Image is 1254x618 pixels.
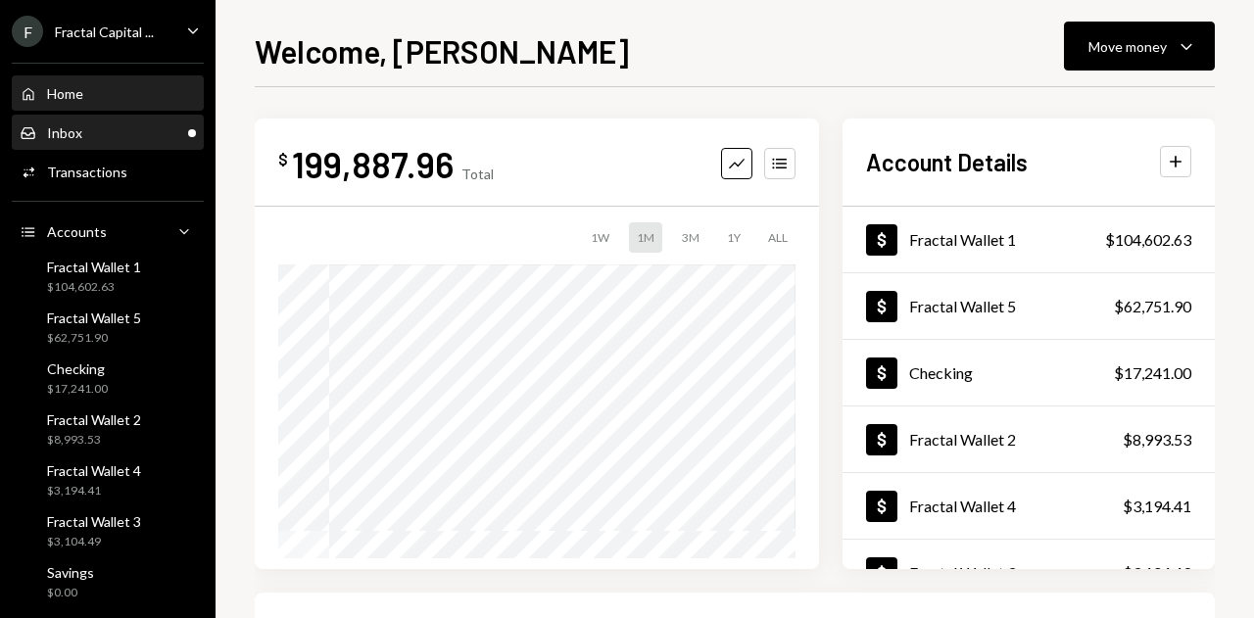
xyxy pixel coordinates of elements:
[1123,561,1191,585] div: $3,104.49
[47,411,141,428] div: Fractal Wallet 2
[47,124,82,141] div: Inbox
[843,406,1215,472] a: Fractal Wallet 2$8,993.53
[909,230,1016,249] div: Fractal Wallet 1
[1123,428,1191,452] div: $8,993.53
[760,222,796,253] div: ALL
[843,540,1215,605] a: Fractal Wallet 3$3,104.49
[47,513,141,530] div: Fractal Wallet 3
[719,222,748,253] div: 1Y
[12,115,204,150] a: Inbox
[843,273,1215,339] a: Fractal Wallet 5$62,751.90
[47,432,141,449] div: $8,993.53
[909,363,973,382] div: Checking
[1114,295,1191,318] div: $62,751.90
[47,164,127,180] div: Transactions
[843,473,1215,539] a: Fractal Wallet 4$3,194.41
[12,507,204,554] a: Fractal Wallet 3$3,104.49
[1064,22,1215,71] button: Move money
[47,462,141,479] div: Fractal Wallet 4
[843,340,1215,405] a: Checking$17,241.00
[12,355,204,402] a: Checking$17,241.00
[12,154,204,189] a: Transactions
[47,360,108,377] div: Checking
[909,297,1016,315] div: Fractal Wallet 5
[47,381,108,398] div: $17,241.00
[866,146,1028,178] h2: Account Details
[1105,228,1191,252] div: $104,602.63
[47,259,141,275] div: Fractal Wallet 1
[461,166,494,182] div: Total
[47,534,141,550] div: $3,104.49
[47,564,94,581] div: Savings
[1088,36,1167,57] div: Move money
[47,223,107,240] div: Accounts
[12,304,204,351] a: Fractal Wallet 5$62,751.90
[47,483,141,499] div: $3,194.41
[909,563,1016,582] div: Fractal Wallet 3
[12,16,43,47] div: F
[255,31,629,71] h1: Welcome, [PERSON_NAME]
[843,207,1215,272] a: Fractal Wallet 1$104,602.63
[909,430,1016,449] div: Fractal Wallet 2
[629,222,662,253] div: 1M
[583,222,617,253] div: 1W
[47,585,94,601] div: $0.00
[909,497,1016,515] div: Fractal Wallet 4
[12,75,204,111] a: Home
[278,150,288,169] div: $
[47,330,141,347] div: $62,751.90
[12,253,204,300] a: Fractal Wallet 1$104,602.63
[1123,495,1191,518] div: $3,194.41
[47,309,141,326] div: Fractal Wallet 5
[12,456,204,503] a: Fractal Wallet 4$3,194.41
[12,214,204,249] a: Accounts
[55,24,154,40] div: Fractal Capital ...
[47,279,141,296] div: $104,602.63
[12,558,204,605] a: Savings$0.00
[292,142,454,186] div: 199,887.96
[47,85,83,102] div: Home
[1114,361,1191,385] div: $17,241.00
[12,405,204,452] a: Fractal Wallet 2$8,993.53
[674,222,707,253] div: 3M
